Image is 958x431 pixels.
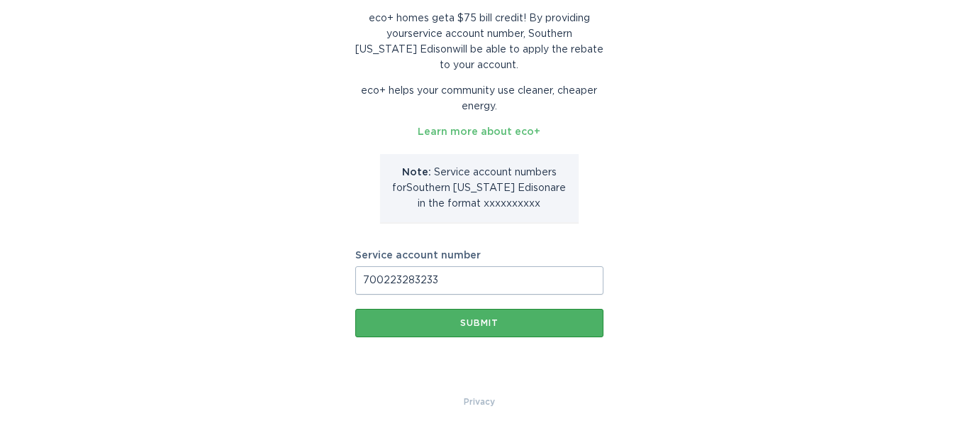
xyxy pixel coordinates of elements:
[362,319,596,327] div: Submit
[355,251,603,261] label: Service account number
[355,83,603,114] p: eco+ helps your community use cleaner, cheaper energy.
[464,394,495,410] a: Privacy Policy & Terms of Use
[391,165,568,212] p: Service account number s for Southern [US_STATE] Edison are in the format xxxxxxxxxx
[418,127,540,137] a: Learn more about eco+
[355,309,603,337] button: Submit
[402,168,431,178] strong: Note:
[355,11,603,73] p: eco+ homes get a $75 bill credit ! By providing your service account number , Southern [US_STATE]...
